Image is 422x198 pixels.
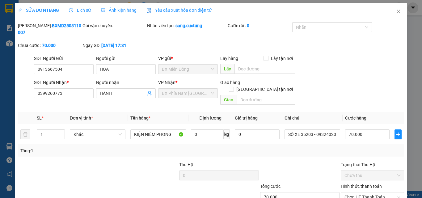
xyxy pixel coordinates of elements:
[341,184,382,189] label: Hình thức thanh toán
[268,55,295,62] span: Lấy tận nơi
[58,130,65,134] span: Increase Value
[199,116,221,120] span: Định lượng
[18,42,81,49] div: Chưa cước :
[260,184,281,189] span: Tổng cước
[228,22,291,29] div: Cước rồi :
[220,95,237,105] span: Giao
[341,161,404,168] div: Trạng thái Thu Hộ
[220,56,238,61] span: Lấy hàng
[74,130,122,139] span: Khác
[3,26,43,33] li: VP BX Miền Đông
[234,86,295,93] span: [GEOGRAPHIC_DATA] tận nơi
[146,8,151,13] img: icon
[146,8,212,13] span: Yêu cầu xuất hóa đơn điện tử
[235,116,258,120] span: Giá trị hàng
[247,23,249,28] b: 0
[96,55,156,62] div: Người gửi
[175,23,202,28] b: sang.cuctung
[60,131,63,134] span: up
[18,22,81,36] div: [PERSON_NAME]:
[224,129,230,139] span: kg
[158,55,218,62] div: VP gửi
[70,116,93,120] span: Đơn vị tính
[395,129,402,139] button: plus
[42,43,56,48] b: 70.000
[101,8,137,13] span: Ảnh kiện hàng
[390,3,407,20] button: Close
[237,95,295,105] input: Dọc đường
[285,129,340,139] input: Ghi Chú
[20,129,30,139] button: delete
[3,34,7,39] span: environment
[18,8,59,13] span: SỬA ĐƠN HÀNG
[162,65,214,74] span: BX Miền Đông
[60,135,63,139] span: down
[18,8,22,12] span: edit
[158,80,175,85] span: VP Nhận
[20,147,163,154] div: Tổng: 1
[101,43,126,48] b: [DATE] 17:31
[37,116,42,120] span: SL
[220,80,240,85] span: Giao hàng
[395,132,401,137] span: plus
[82,42,146,49] div: Ngày GD:
[130,116,150,120] span: Tên hàng
[396,9,401,14] span: close
[130,129,186,139] input: VD: Bàn, Ghế
[282,112,343,124] th: Ghi chú
[147,22,226,29] div: Nhân viên tạo:
[69,8,73,12] span: clock-circle
[101,8,105,12] span: picture
[234,64,295,74] input: Dọc đường
[82,22,146,29] div: Gói vận chuyển:
[162,89,214,98] span: BX Phía Nam Nha Trang
[43,26,82,47] li: VP BX Phía Nam [GEOGRAPHIC_DATA]
[96,79,156,86] div: Người nhận
[220,64,234,74] span: Lấy
[3,3,90,15] li: Cúc Tùng
[344,171,400,180] span: Chưa thu
[179,162,193,167] span: Thu Hộ
[345,116,366,120] span: Cước hàng
[3,34,32,46] b: 339 Đinh Bộ Lĩnh, P26
[58,134,65,139] span: Decrease Value
[69,8,91,13] span: Lịch sử
[34,79,94,86] div: SĐT Người Nhận
[34,55,94,62] div: SĐT Người Gửi
[147,91,152,96] span: user-add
